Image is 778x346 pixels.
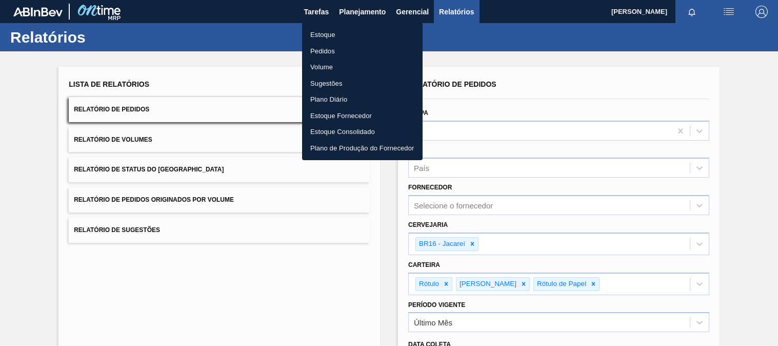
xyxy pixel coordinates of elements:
[302,27,423,43] a: Estoque
[302,140,423,157] a: Plano de Produção do Fornecedor
[302,108,423,124] a: Estoque Fornecedor
[302,43,423,60] a: Pedidos
[302,75,423,92] a: Sugestões
[302,59,423,75] a: Volume
[302,124,423,140] a: Estoque Consolidado
[302,91,423,108] a: Plano Diário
